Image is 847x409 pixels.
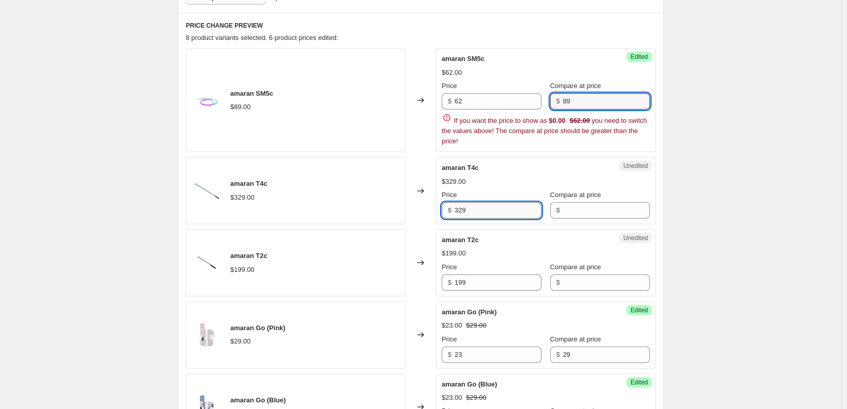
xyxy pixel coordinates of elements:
[442,393,462,403] div: $23.00
[448,97,451,105] span: $
[230,102,251,112] div: $89.00
[550,335,601,343] span: Compare at price
[191,319,222,350] img: d997391c61cd840e3d506efe47bc78f7_7dd2751d-c9c5-4853-8832-1b4b36ba314c_80x.png
[448,206,451,214] span: $
[230,180,267,187] span: amaran T4c
[230,265,254,275] div: $199.00
[570,116,590,126] strike: $62.00
[442,177,466,187] div: $329.00
[556,206,560,214] span: $
[442,320,462,331] div: $23.00
[230,252,267,260] span: amaran T2c
[230,90,273,97] span: amaran SM5c
[191,85,222,116] img: amaranSM5c-6_80x.png
[466,320,487,331] strike: $29.00
[191,176,222,206] img: T4C_bc341bd6-aff0-4ec1-8f37-ce965c4238df_80x.png
[550,191,601,199] span: Compare at price
[556,351,560,358] span: $
[442,263,457,271] span: Price
[623,162,648,170] span: Unedited
[186,34,338,41] span: 8 product variants selected. 6 product prices edited:
[442,191,457,199] span: Price
[623,234,648,242] span: Unedited
[442,164,479,171] span: amaran T4c
[442,117,647,145] span: If you want the price to show as you need to switch the values above! The compare at price should...
[631,306,648,314] span: Edited
[466,393,487,403] strike: $29.00
[442,55,485,62] span: amaran SM5c
[230,336,251,347] div: $29.00
[448,278,451,286] span: $
[631,378,648,386] span: Edited
[550,82,601,90] span: Compare at price
[230,396,286,404] span: amaran Go (Blue)
[442,236,479,244] span: amaran T2c
[442,68,462,78] div: $62.00
[186,21,656,30] h6: PRICE CHANGE PREVIEW
[442,380,497,388] span: amaran Go (Blue)
[442,308,497,316] span: amaran Go (Pink)
[442,82,457,90] span: Price
[631,53,648,61] span: Edited
[556,278,560,286] span: $
[442,248,466,259] div: $199.00
[230,324,286,332] span: amaran Go (Pink)
[556,97,560,105] span: $
[549,116,566,126] div: $0.00
[191,247,222,278] img: T2c_b097934e-65b2-4bfc-bf67-b3dda5892265_80x.png
[442,335,457,343] span: Price
[230,192,254,203] div: $329.00
[550,263,601,271] span: Compare at price
[448,351,451,358] span: $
